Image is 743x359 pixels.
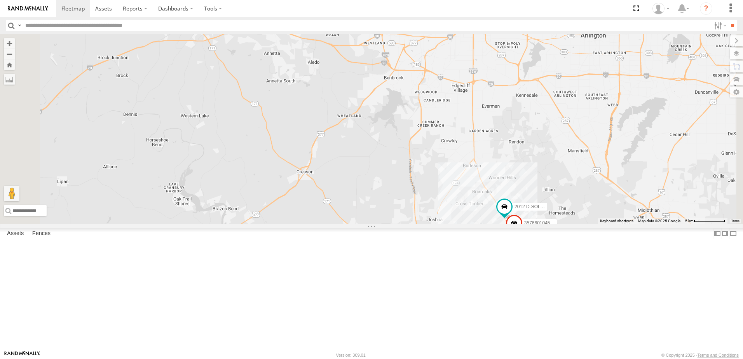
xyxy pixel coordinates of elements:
[713,228,721,239] label: Dock Summary Table to the Left
[731,220,740,223] a: Terms (opens in new tab)
[729,228,737,239] label: Hide Summary Table
[4,186,19,201] button: Drag Pegman onto the map to open Street View
[700,2,712,15] i: ?
[4,49,15,59] button: Zoom out
[698,353,739,357] a: Terms and Conditions
[711,20,728,31] label: Search Filter Options
[661,353,739,357] div: © Copyright 2025 -
[16,20,23,31] label: Search Query
[4,38,15,49] button: Zoom in
[4,74,15,85] label: Measure
[685,219,694,223] span: 5 km
[721,228,729,239] label: Dock Summary Table to the Right
[524,220,563,226] span: 357660104512553
[336,353,366,357] div: Version: 309.01
[4,59,15,70] button: Zoom Home
[600,218,633,224] button: Keyboard shortcuts
[3,228,28,239] label: Assets
[683,218,727,224] button: Map Scale: 5 km per 77 pixels
[28,228,54,239] label: Fences
[730,87,743,98] label: Map Settings
[4,351,40,359] a: Visit our Website
[650,3,672,14] div: David Solis
[515,204,577,209] span: 2012 D-SOL Welding Truck #3
[8,6,48,11] img: rand-logo.svg
[638,219,680,223] span: Map data ©2025 Google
